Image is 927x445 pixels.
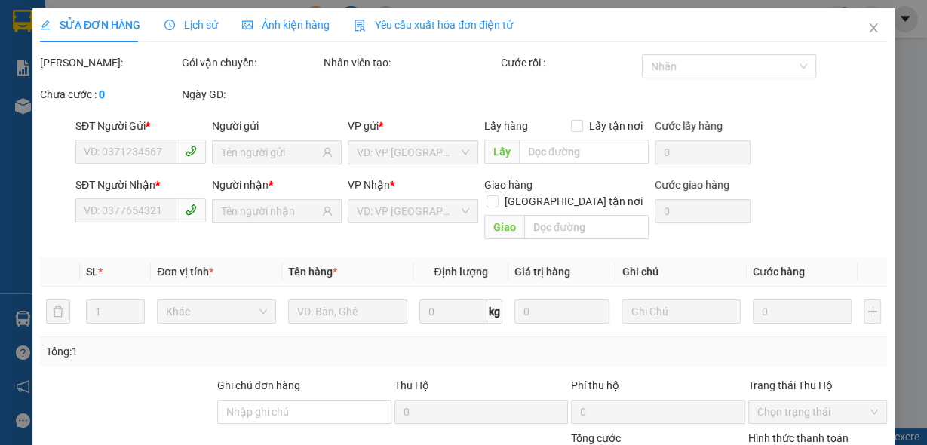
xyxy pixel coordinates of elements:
span: SỬA ĐƠN HÀNG [40,19,140,31]
label: Cước lấy hàng [655,120,723,132]
span: [GEOGRAPHIC_DATA] tận nơi [499,193,649,210]
span: user [322,206,333,216]
th: Ghi chú [615,257,747,287]
div: VP gửi [348,118,478,134]
span: VP Nhận [348,179,390,191]
div: Nhân viên tạo: [324,54,498,71]
label: Cước giao hàng [655,179,729,191]
input: 0 [514,299,609,324]
span: SL [86,265,98,278]
span: Giao hàng [484,179,533,191]
span: clock-circle [164,20,175,30]
input: 0 [753,299,852,324]
div: Người gửi [212,118,342,134]
span: close [867,22,879,34]
span: Ảnh kiện hàng [242,19,330,31]
span: Cước hàng [753,265,805,278]
span: phone [185,145,197,157]
span: kg [487,299,502,324]
img: icon [354,20,366,32]
div: SĐT Người Nhận [75,176,206,193]
b: 0 [99,88,105,100]
div: Chưa cước : [40,86,179,103]
span: Giá trị hàng [514,265,570,278]
div: Tổng: 1 [46,343,359,360]
input: Ghi chú đơn hàng [217,400,391,424]
span: Tên hàng [288,265,337,278]
label: Ghi chú đơn hàng [217,379,300,391]
input: VD: Bàn, Ghế [288,299,407,324]
span: Tổng cước [571,432,621,444]
input: Tên người gửi [221,144,320,161]
div: Cước rồi : [500,54,639,71]
div: Trạng thái Thu Hộ [748,377,887,394]
span: user [322,147,333,158]
label: Hình thức thanh toán [748,432,849,444]
button: plus [864,299,881,324]
div: SĐT Người Gửi [75,118,206,134]
button: Close [852,8,895,50]
span: Lấy hàng [484,120,528,132]
span: Đơn vị tính [157,265,213,278]
span: Giao [484,215,524,239]
input: Cước giao hàng [655,199,751,223]
span: Lịch sử [164,19,218,31]
input: Tên người nhận [221,203,320,219]
input: Cước lấy hàng [655,140,751,164]
div: Người nhận [212,176,342,193]
div: Gói vận chuyển: [182,54,321,71]
input: Dọc đường [519,140,649,164]
span: Chọn trạng thái [757,400,878,423]
span: Yêu cầu xuất hóa đơn điện tử [354,19,513,31]
input: Dọc đường [524,215,649,239]
button: delete [46,299,70,324]
span: edit [40,20,51,30]
span: Khác [166,300,267,323]
div: Ngày GD: [182,86,321,103]
div: Phí thu hộ [571,377,745,400]
span: Lấy [484,140,519,164]
span: Định lượng [434,265,488,278]
span: Lấy tận nơi [583,118,649,134]
div: [PERSON_NAME]: [40,54,179,71]
span: picture [242,20,253,30]
span: phone [185,204,197,216]
input: Ghi Chú [622,299,741,324]
span: Thu Hộ [394,379,429,391]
